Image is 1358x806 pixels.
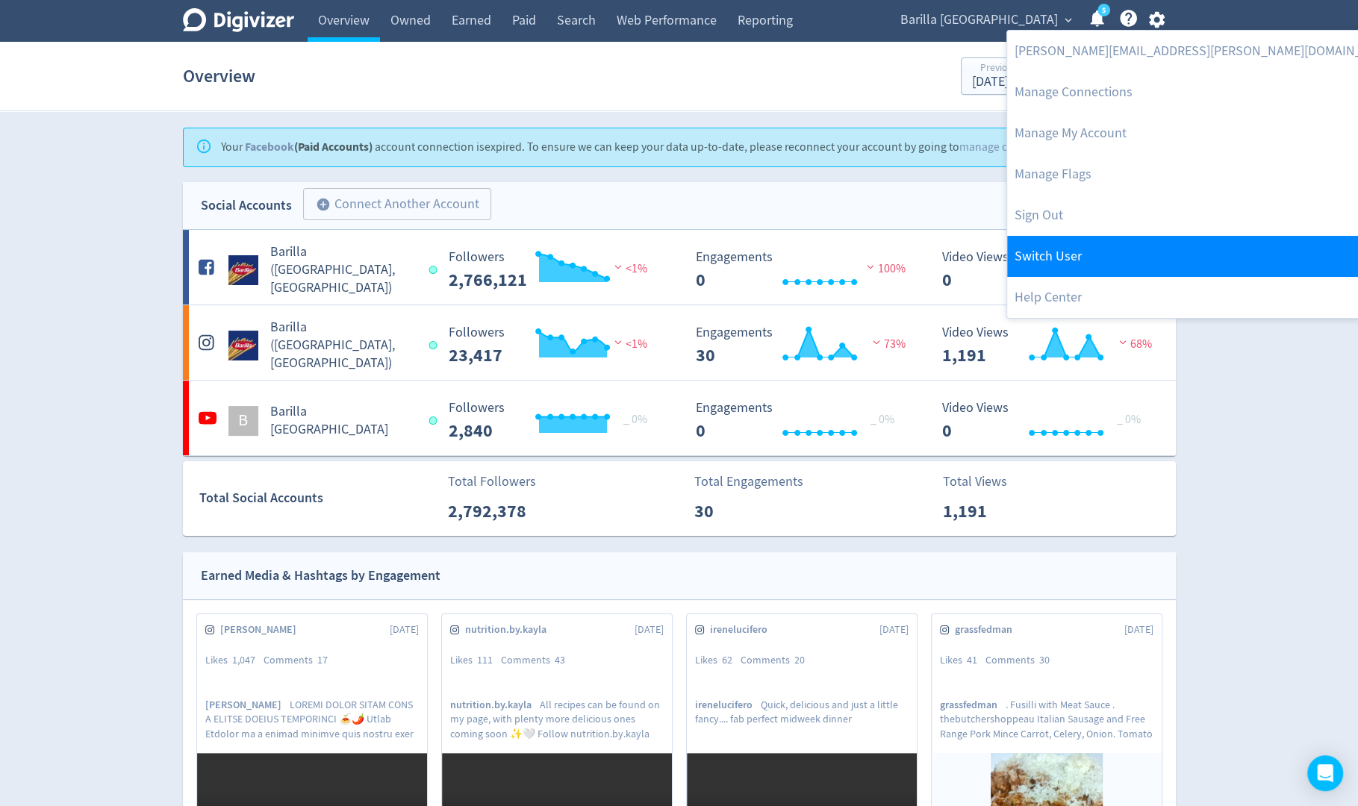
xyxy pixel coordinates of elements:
div: Open Intercom Messenger [1307,755,1343,791]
